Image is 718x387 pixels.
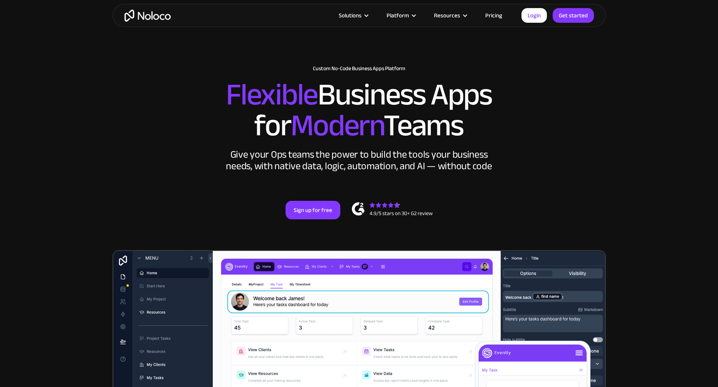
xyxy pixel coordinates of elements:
div: Solutions [329,10,377,20]
span: Modern [291,97,383,154]
h1: Custom No-Code Business Apps Platform [120,66,598,72]
div: Give your Ops teams the power to build the tools your business needs, with native data, logic, au... [224,149,494,172]
div: Resources [434,10,460,20]
div: Resources [424,10,476,20]
a: Get started [553,8,594,23]
div: Platform [377,10,424,20]
a: Sign up for free [286,201,340,219]
div: Platform [387,10,409,20]
div: Solutions [339,10,362,20]
h2: Business Apps for Teams [120,79,598,141]
a: Login [521,8,547,23]
a: Pricing [476,10,512,20]
a: home [124,10,171,22]
span: Flexible [226,66,318,123]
